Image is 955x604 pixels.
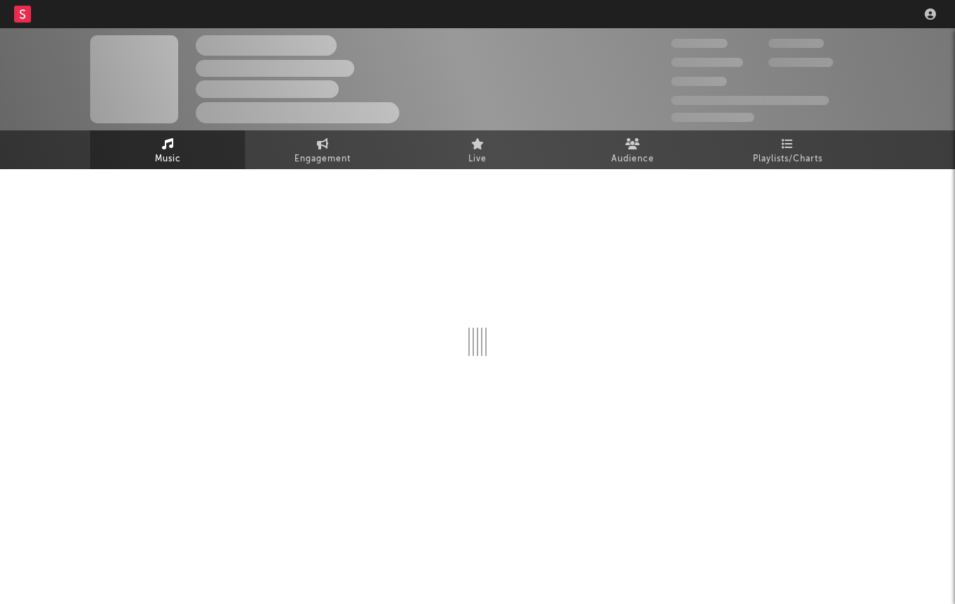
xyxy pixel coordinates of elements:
[671,113,754,122] span: Jump Score: 85.0
[768,39,824,48] span: 100,000
[671,39,728,48] span: 300,000
[768,58,833,67] span: 1,000,000
[671,58,743,67] span: 50,000,000
[671,96,829,105] span: 50,000,000 Monthly Listeners
[294,151,351,168] span: Engagement
[400,130,555,169] a: Live
[753,151,823,168] span: Playlists/Charts
[611,151,654,168] span: Audience
[155,151,181,168] span: Music
[468,151,487,168] span: Live
[90,130,245,169] a: Music
[710,130,865,169] a: Playlists/Charts
[245,130,400,169] a: Engagement
[671,77,727,86] span: 100,000
[555,130,710,169] a: Audience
